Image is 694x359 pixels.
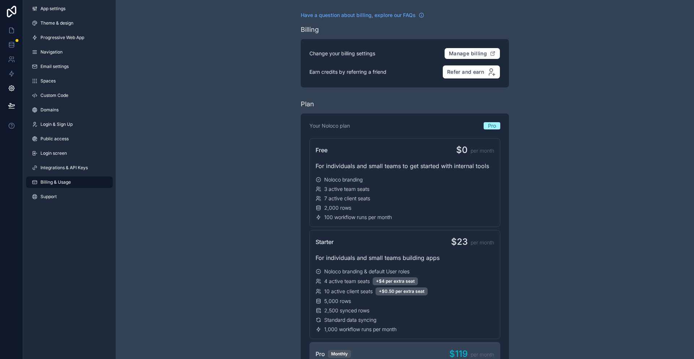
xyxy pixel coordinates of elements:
[324,195,370,202] span: 7 active client seats
[40,194,57,200] span: Support
[373,277,418,285] div: +$4 per extra seat
[301,99,314,109] div: Plan
[40,121,73,127] span: Login & Sign Up
[324,214,392,221] span: 100 workflow runs per month
[301,25,319,35] div: Billing
[40,35,84,40] span: Progressive Web App
[471,147,494,154] span: per month
[316,350,325,358] span: Pro
[488,122,496,129] span: Pro
[324,176,363,183] span: Noloco branding
[328,350,351,358] div: Monthly
[324,288,373,295] span: 10 active client seats
[40,93,68,98] span: Custom Code
[26,133,113,145] a: Public access
[301,12,424,19] a: Have a question about billing, explore our FAQs
[40,165,88,171] span: Integrations & API Keys
[324,268,410,275] span: Noloco branding & default User roles
[40,107,59,113] span: Domains
[40,78,56,84] span: Spaces
[324,185,369,193] span: 3 active team seats
[26,119,113,130] a: Login & Sign Up
[324,278,370,285] span: 4 active team seats
[316,238,334,246] span: Starter
[26,162,113,174] a: Integrations & API Keys
[451,236,468,248] span: $23
[26,46,113,58] a: Navigation
[324,316,376,324] span: Standard data syncing
[316,146,327,154] span: Free
[471,239,494,246] span: per month
[316,162,494,170] div: For individuals and small teams to get started with internal tools
[26,17,113,29] a: Theme & design
[40,49,63,55] span: Navigation
[26,90,113,101] a: Custom Code
[316,253,494,262] div: For individuals and small teams building apps
[301,12,416,19] span: Have a question about billing, explore our FAQs
[324,326,397,333] span: 1,000 workflow runs per month
[309,50,375,57] p: Change your billing settings
[40,64,69,69] span: Email settings
[26,75,113,87] a: Spaces
[40,136,69,142] span: Public access
[26,104,113,116] a: Domains
[449,50,487,57] span: Manage billing
[444,48,500,59] button: Manage billing
[324,204,351,211] span: 2,000 rows
[324,298,351,305] span: 5,000 rows
[456,144,468,156] span: $0
[376,287,428,295] div: +$0.50 per extra seat
[40,20,73,26] span: Theme & design
[324,307,369,314] span: 2,500 synced rows
[26,61,113,72] a: Email settings
[40,150,67,156] span: Login screen
[309,122,350,129] p: Your Noloco plan
[26,3,113,14] a: App settings
[309,68,386,76] p: Earn credits by referring a friend
[442,65,500,79] button: Refer and earn
[40,6,65,12] span: App settings
[471,351,494,358] span: per month
[40,179,71,185] span: Billing & Usage
[447,69,484,75] span: Refer and earn
[26,32,113,43] a: Progressive Web App
[26,191,113,202] a: Support
[26,176,113,188] a: Billing & Usage
[26,148,113,159] a: Login screen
